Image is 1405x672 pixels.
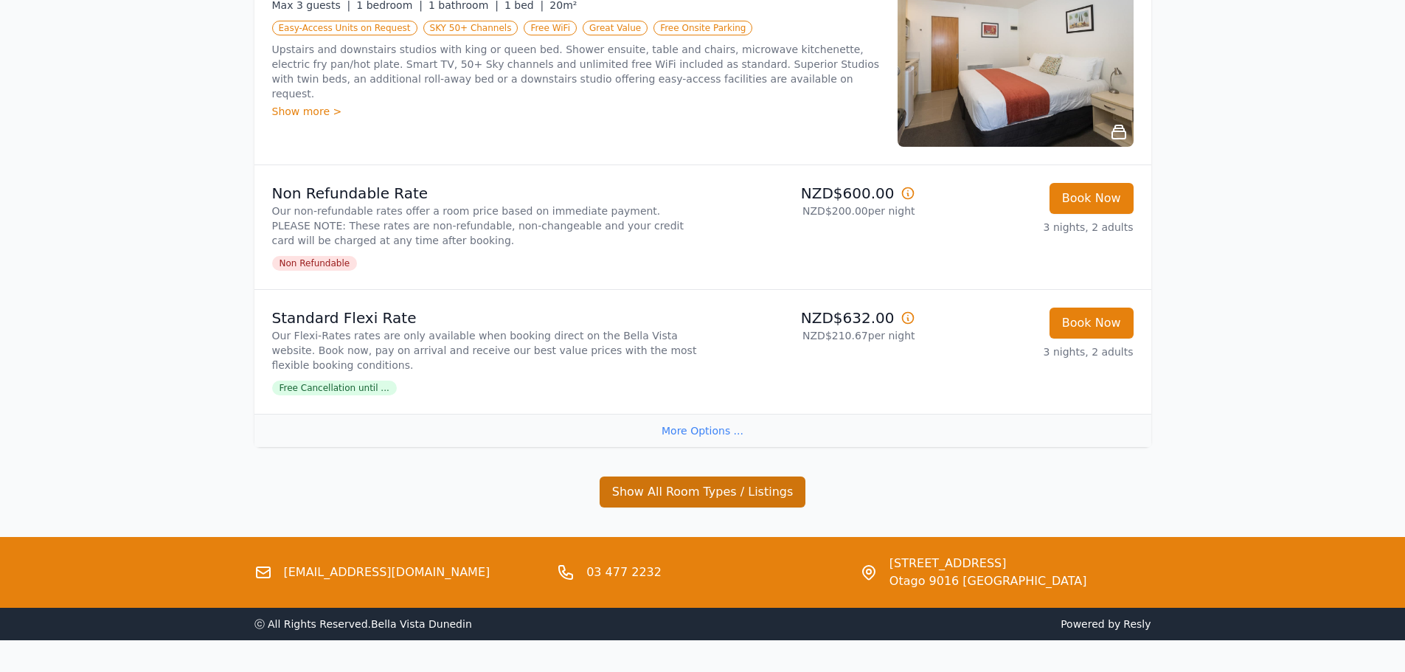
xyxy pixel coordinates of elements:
[889,555,1087,572] span: [STREET_ADDRESS]
[272,104,880,119] div: Show more >
[583,21,648,35] span: Great Value
[1050,308,1134,339] button: Book Now
[1050,183,1134,214] button: Book Now
[586,564,662,581] a: 03 477 2232
[272,204,697,248] p: Our non-refundable rates offer a room price based on immediate payment. PLEASE NOTE: These rates ...
[709,328,915,343] p: NZD$210.67 per night
[653,21,752,35] span: Free Onsite Parking
[254,414,1151,447] div: More Options ...
[272,256,358,271] span: Non Refundable
[272,183,697,204] p: Non Refundable Rate
[709,204,915,218] p: NZD$200.00 per night
[600,477,806,508] button: Show All Room Types / Listings
[272,42,880,101] p: Upstairs and downstairs studios with king or queen bed. Shower ensuite, table and chairs, microwa...
[709,308,915,328] p: NZD$632.00
[524,21,577,35] span: Free WiFi
[272,381,397,395] span: Free Cancellation until ...
[709,183,915,204] p: NZD$600.00
[284,564,490,581] a: [EMAIL_ADDRESS][DOMAIN_NAME]
[709,617,1151,631] span: Powered by
[889,572,1087,590] span: Otago 9016 [GEOGRAPHIC_DATA]
[927,344,1134,359] p: 3 nights, 2 adults
[272,308,697,328] p: Standard Flexi Rate
[272,21,417,35] span: Easy-Access Units on Request
[254,618,472,630] span: ⓒ All Rights Reserved. Bella Vista Dunedin
[927,220,1134,235] p: 3 nights, 2 adults
[1123,618,1151,630] a: Resly
[272,328,697,373] p: Our Flexi-Rates rates are only available when booking direct on the Bella Vista website. Book now...
[423,21,518,35] span: SKY 50+ Channels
